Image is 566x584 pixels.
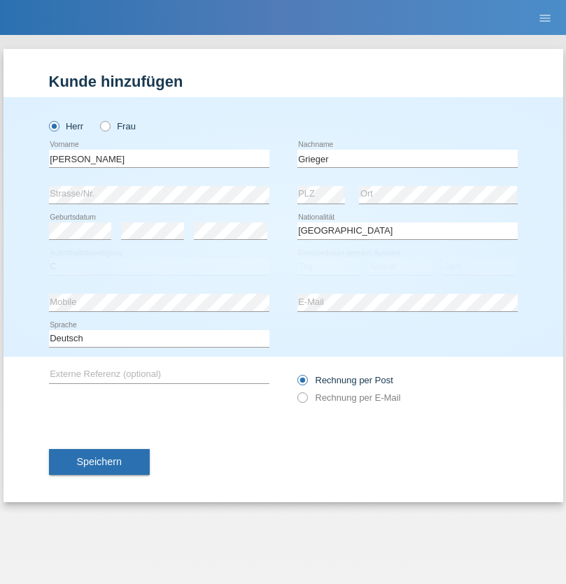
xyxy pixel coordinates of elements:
span: Speichern [77,456,122,467]
input: Herr [49,121,58,130]
label: Herr [49,121,84,131]
h1: Kunde hinzufügen [49,73,518,90]
input: Frau [100,121,109,130]
a: menu [531,13,559,22]
i: menu [538,11,552,25]
label: Rechnung per E-Mail [297,392,401,403]
label: Frau [100,121,136,131]
input: Rechnung per E-Mail [297,392,306,410]
button: Speichern [49,449,150,476]
label: Rechnung per Post [297,375,393,385]
input: Rechnung per Post [297,375,306,392]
